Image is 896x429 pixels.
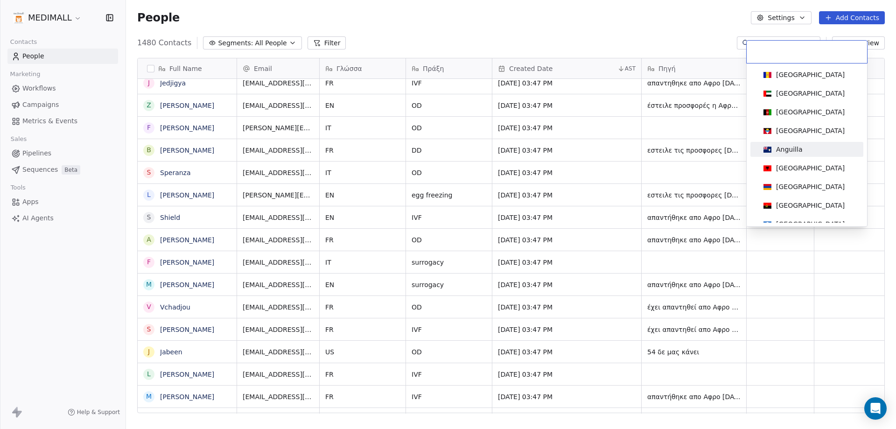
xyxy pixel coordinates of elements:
[776,182,845,191] div: [GEOGRAPHIC_DATA]
[776,219,845,229] div: [GEOGRAPHIC_DATA]
[776,163,845,173] div: [GEOGRAPHIC_DATA]
[776,126,845,135] div: [GEOGRAPHIC_DATA]
[776,89,845,98] div: [GEOGRAPHIC_DATA]
[776,70,845,79] div: [GEOGRAPHIC_DATA]
[776,201,845,210] div: [GEOGRAPHIC_DATA]
[776,145,802,154] div: Anguilla
[776,107,845,117] div: [GEOGRAPHIC_DATA]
